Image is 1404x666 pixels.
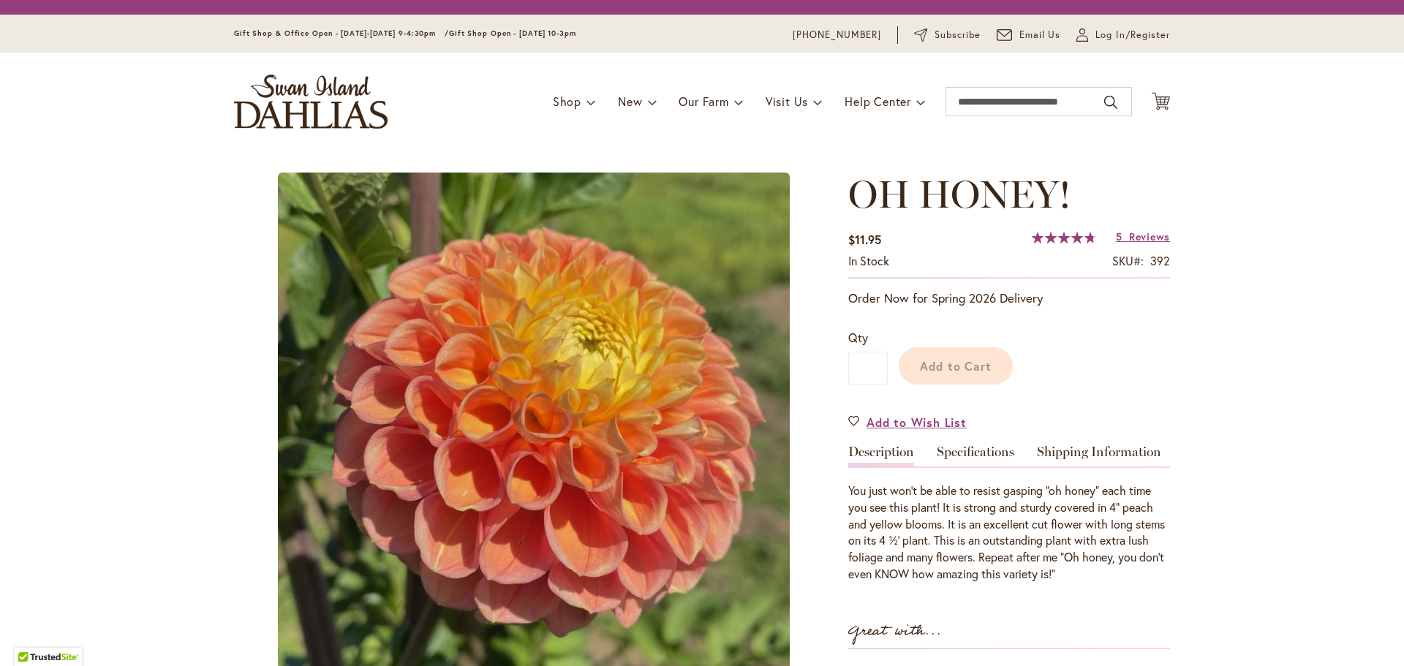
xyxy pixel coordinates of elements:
[848,253,889,268] span: In stock
[997,28,1061,42] a: Email Us
[848,330,868,345] span: Qty
[1150,253,1170,270] div: 392
[234,75,388,129] a: store logo
[848,414,967,431] a: Add to Wish List
[848,232,881,247] span: $11.95
[1076,28,1170,42] a: Log In/Register
[1037,445,1161,466] a: Shipping Information
[1116,230,1170,243] a: 5 Reviews
[935,28,981,42] span: Subscribe
[1112,253,1144,268] strong: SKU
[679,94,728,109] span: Our Farm
[618,94,642,109] span: New
[1129,230,1170,243] span: Reviews
[867,414,967,431] span: Add to Wish List
[848,253,889,270] div: Availability
[234,29,449,38] span: Gift Shop & Office Open - [DATE]-[DATE] 9-4:30pm /
[848,290,1170,307] p: Order Now for Spring 2026 Delivery
[845,94,911,109] span: Help Center
[914,28,981,42] a: Subscribe
[937,445,1014,466] a: Specifications
[766,94,808,109] span: Visit Us
[1019,28,1061,42] span: Email Us
[1095,28,1170,42] span: Log In/Register
[848,445,1170,583] div: Detailed Product Info
[848,171,1071,217] span: OH HONEY!
[793,28,881,42] a: [PHONE_NUMBER]
[1032,232,1096,243] div: 95%
[848,483,1170,583] p: You just won’t be able to resist gasping “oh honey” each time you see this plant! It is strong an...
[449,29,576,38] span: Gift Shop Open - [DATE] 10-3pm
[553,94,581,109] span: Shop
[1116,230,1122,243] span: 5
[848,445,914,466] a: Description
[848,619,942,643] strong: Great with...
